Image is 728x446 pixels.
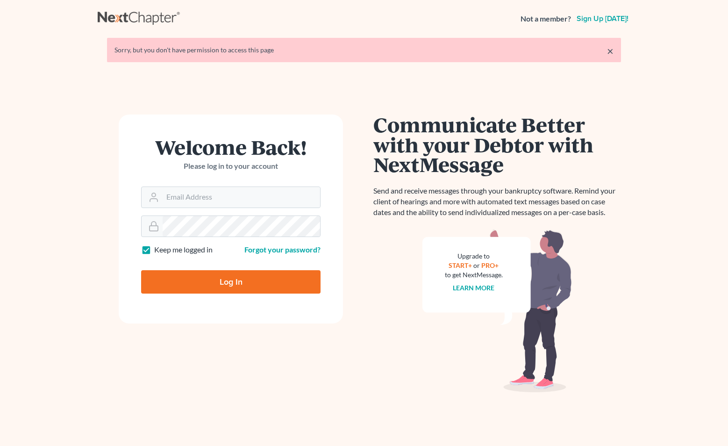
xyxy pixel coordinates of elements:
h1: Communicate Better with your Debtor with NextMessage [373,115,621,174]
strong: Not a member? [521,14,571,24]
h1: Welcome Back! [141,137,321,157]
div: to get NextMessage. [445,270,503,280]
a: START+ [449,261,472,269]
input: Log In [141,270,321,294]
a: Learn more [453,284,495,292]
a: Sign up [DATE]! [575,15,630,22]
label: Keep me logged in [154,245,213,255]
span: or [474,261,480,269]
img: nextmessage_bg-59042aed3d76b12b5cd301f8e5b87938c9018125f34e5fa2b7a6b67550977c72.svg [422,229,572,393]
a: PRO+ [482,261,499,269]
input: Email Address [163,187,320,208]
p: Please log in to your account [141,161,321,172]
p: Send and receive messages through your bankruptcy software. Remind your client of hearings and mo... [373,186,621,218]
div: Sorry, but you don't have permission to access this page [114,45,614,55]
a: × [607,45,614,57]
a: Forgot your password? [244,245,321,254]
div: Upgrade to [445,252,503,261]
